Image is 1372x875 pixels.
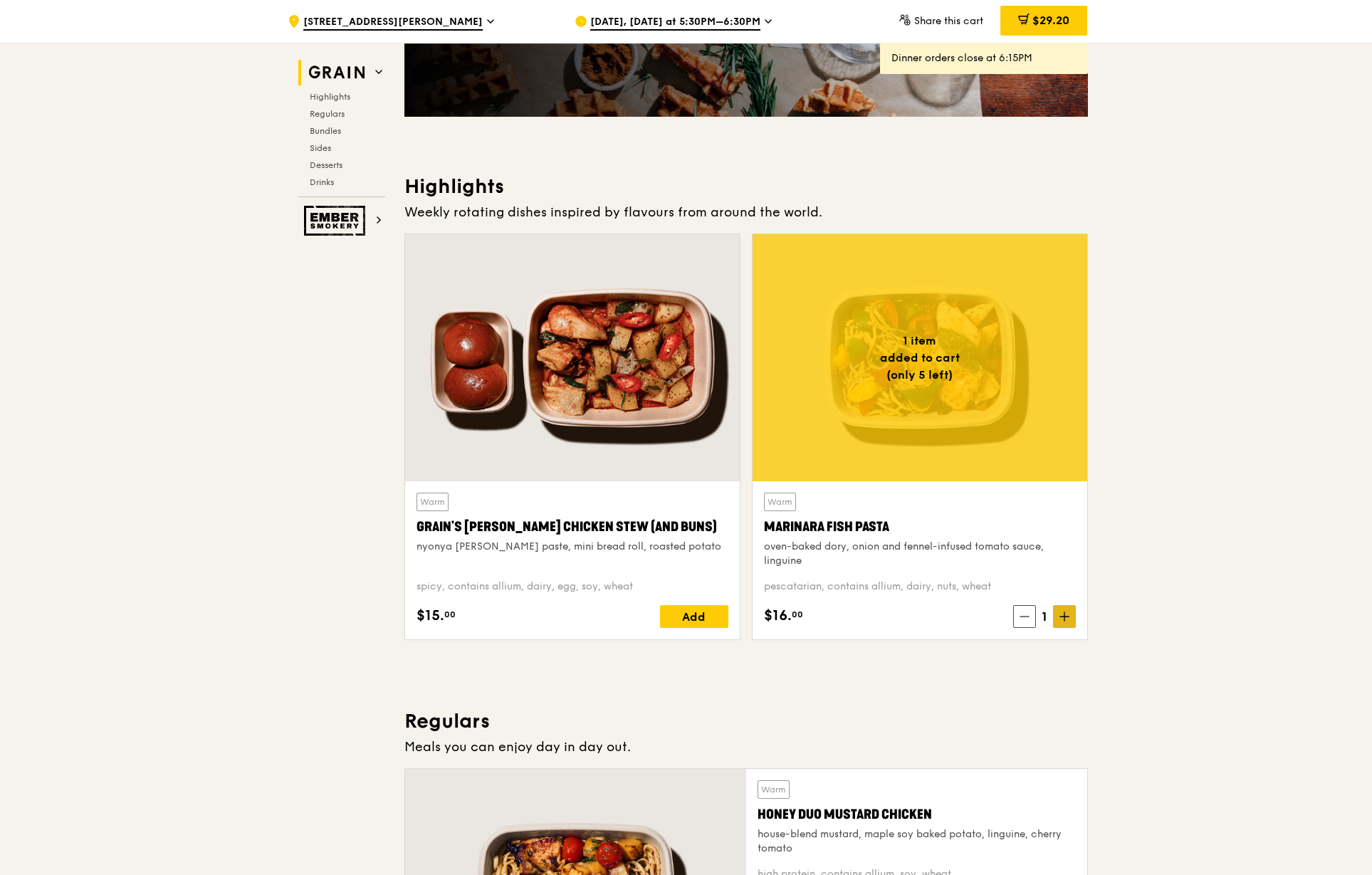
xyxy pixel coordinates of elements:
[758,805,1076,824] div: Honey Duo Mustard Chicken
[304,60,370,85] img: Grain web logo
[304,206,370,236] img: Ember Smokery web logo
[417,580,728,594] div: spicy, contains allium, dairy, egg, soy, wheat
[758,780,790,799] div: Warm
[417,605,444,627] span: $15.
[404,202,1088,222] div: Weekly rotating dishes inspired by flavours from around the world.
[303,15,483,31] span: [STREET_ADDRESS][PERSON_NAME]
[404,708,1088,734] h3: Regulars
[792,609,803,620] span: 00
[891,51,1077,66] div: Dinner orders close at 6:15PM
[1032,14,1069,27] span: $29.20
[404,174,1088,199] h3: Highlights
[764,540,1076,568] div: oven-baked dory, onion and fennel-infused tomato sauce, linguine
[310,109,345,119] span: Regulars
[764,580,1076,594] div: pescatarian, contains allium, dairy, nuts, wheat
[404,737,1088,757] div: Meals you can enjoy day in day out.
[444,609,456,620] span: 00
[758,827,1076,856] div: house-blend mustard, maple soy baked potato, linguine, cherry tomato
[417,540,728,554] div: nyonya [PERSON_NAME] paste, mini bread roll, roasted potato
[1036,607,1053,627] span: 1
[417,517,728,537] div: Grain's [PERSON_NAME] Chicken Stew (and buns)
[310,92,350,102] span: Highlights
[764,493,796,511] div: Warm
[417,493,449,511] div: Warm
[310,160,342,170] span: Desserts
[660,605,728,628] div: Add
[310,177,334,187] span: Drinks
[764,605,792,627] span: $16.
[310,143,331,153] span: Sides
[764,517,1076,537] div: Marinara Fish Pasta
[914,15,983,27] span: Share this cart
[590,15,760,31] span: [DATE], [DATE] at 5:30PM–6:30PM
[310,126,341,136] span: Bundles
